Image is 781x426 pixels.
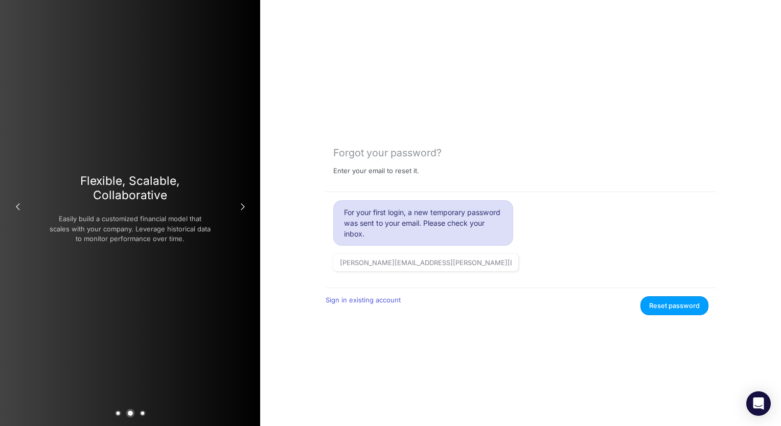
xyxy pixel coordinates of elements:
input: Email [333,254,518,271]
p: Enter your email to reset it. [333,167,419,175]
button: Reset password [640,296,708,315]
a: Sign in existing account [326,296,401,304]
div: Forgot your password? [333,147,708,159]
button: 1 [115,410,121,416]
button: 2 [126,409,134,417]
div: Open Intercom Messenger [746,391,771,416]
button: 3 [140,410,145,416]
button: Next [232,197,252,217]
p: Easily build a customized financial model that scales with your company. Leverage historical data... [49,214,211,244]
div: For your first login, a new temporary password was sent to your email. Please check your inbox. [333,200,513,246]
button: Previous [8,197,28,217]
h3: Flexible, Scalable, Collaborative [49,174,211,202]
